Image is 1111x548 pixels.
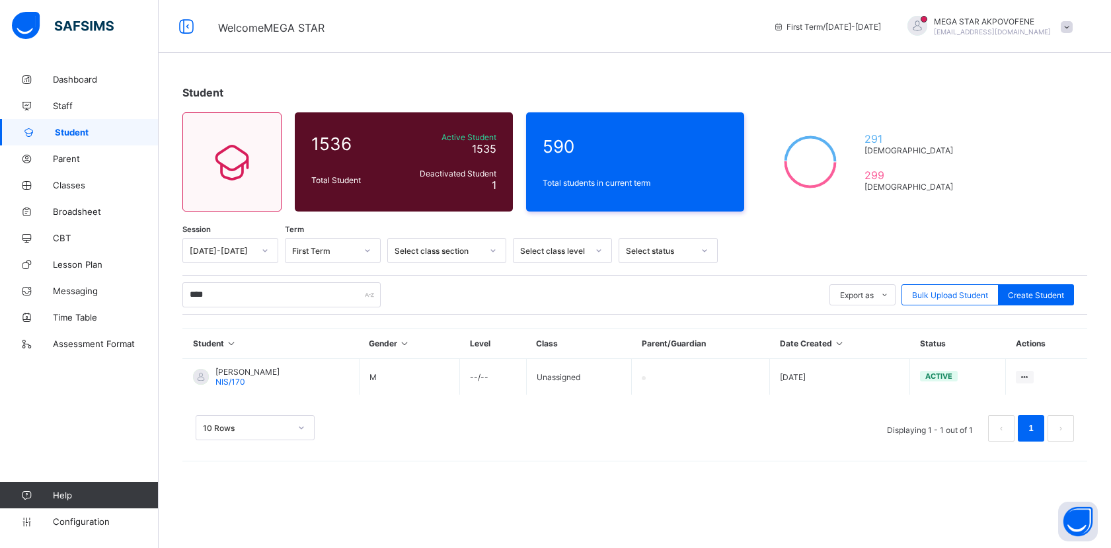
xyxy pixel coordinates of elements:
span: session/term information [773,22,881,32]
th: Status [910,329,1006,359]
i: Sort in Ascending Order [399,338,410,348]
span: Student [55,127,159,137]
td: --/-- [460,359,526,395]
span: Assessment Format [53,338,159,349]
span: Export as [840,290,874,300]
a: 1 [1024,420,1037,437]
span: Help [53,490,158,500]
th: Student [183,329,360,359]
span: 291 [864,132,959,145]
span: 1 [492,178,496,192]
span: Session [182,225,211,234]
span: Bulk Upload Student [912,290,988,300]
span: CBT [53,233,159,243]
img: safsims [12,12,114,40]
div: Select class level [520,246,588,256]
th: Parent/Guardian [632,329,770,359]
li: 1 [1018,415,1044,442]
span: Messaging [53,286,159,296]
button: prev page [988,415,1015,442]
li: 上一页 [988,415,1015,442]
span: active [925,372,952,381]
span: 1535 [472,142,496,155]
div: Total Student [308,172,399,188]
th: Actions [1006,329,1087,359]
div: [DATE]-[DATE] [190,246,254,256]
span: Dashboard [53,74,159,85]
td: [DATE] [770,359,910,395]
span: Deactivated Student [402,169,496,178]
span: [DEMOGRAPHIC_DATA] [864,145,959,155]
span: Broadsheet [53,206,159,217]
td: M [359,359,460,395]
i: Sort in Ascending Order [834,338,845,348]
div: MEGA STARAKPOVOFENE [894,16,1079,38]
td: Unassigned [526,359,632,395]
div: Select status [626,246,693,256]
span: Staff [53,100,159,111]
span: 299 [864,169,959,182]
th: Gender [359,329,460,359]
span: Active Student [402,132,496,142]
span: Time Table [53,312,159,323]
th: Class [526,329,632,359]
button: next page [1048,415,1074,442]
span: 1536 [311,134,396,154]
span: Configuration [53,516,158,527]
div: First Term [292,246,356,256]
span: Parent [53,153,159,164]
span: Lesson Plan [53,259,159,270]
div: Select class section [395,246,482,256]
span: Classes [53,180,159,190]
span: Total students in current term [543,178,728,188]
span: [PERSON_NAME] [215,367,280,377]
th: Level [460,329,526,359]
div: 10 Rows [203,423,290,433]
span: Welcome MEGA STAR [218,21,325,34]
i: Sort in Ascending Order [226,338,237,348]
li: 下一页 [1048,415,1074,442]
span: 590 [543,136,728,157]
span: [EMAIL_ADDRESS][DOMAIN_NAME] [934,28,1051,36]
span: Term [285,225,304,234]
span: [DEMOGRAPHIC_DATA] [864,182,959,192]
span: Student [182,86,223,99]
li: Displaying 1 - 1 out of 1 [877,415,983,442]
span: NIS/170 [215,377,245,387]
th: Date Created [770,329,910,359]
span: MEGA STAR AKPOVOFENE [934,17,1051,26]
span: Create Student [1008,290,1064,300]
button: Open asap [1058,502,1098,541]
